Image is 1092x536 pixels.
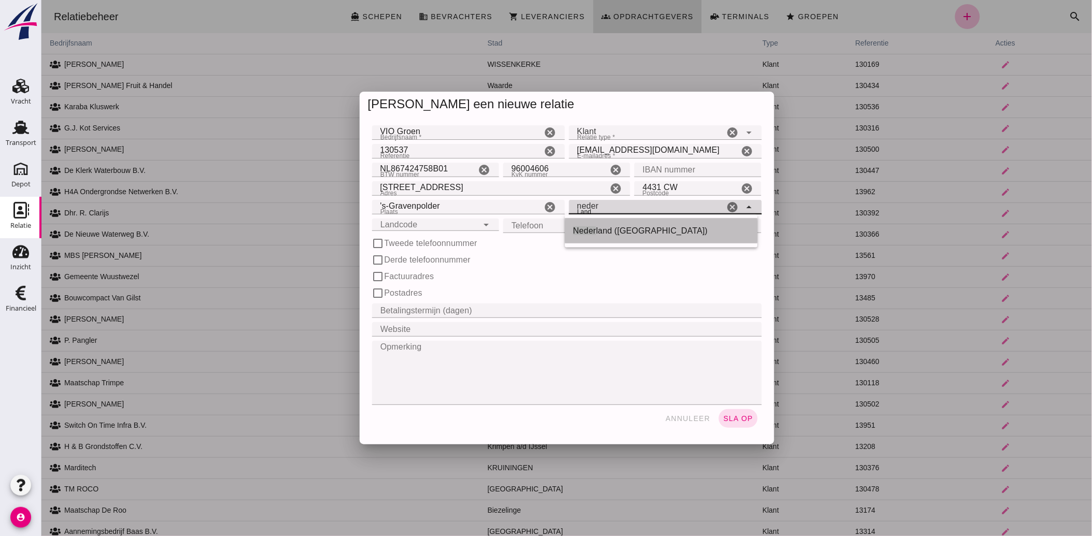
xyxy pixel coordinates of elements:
[555,226,666,235] span: land ([GEOGRAPHIC_DATA])
[503,145,515,157] i: Wis Referentie
[439,219,451,231] i: Open
[536,125,555,138] span: Klant
[685,126,698,139] i: Wis Relatie type *
[6,139,36,146] div: Transport
[327,97,533,111] span: [PERSON_NAME] een nieuwe relatie
[343,270,393,283] label: Factuuradres
[437,164,449,176] i: Wis BTW nummer
[10,264,31,270] div: Inzicht
[2,3,39,41] img: logo-small.a267ee39.svg
[11,98,31,105] div: Vracht
[619,409,673,428] button: annuleer
[343,254,430,266] label: Derde telefoonnummer
[568,182,580,195] i: Wis Adres
[623,414,669,423] span: annuleer
[532,226,555,235] span: Neder
[503,126,515,139] i: Wis Bedrijfsnaam *
[503,201,515,213] i: Wis Plaats
[568,164,580,176] i: Wis KvK nummer
[343,237,436,250] label: Tweede telefoonnummer
[702,201,714,213] i: Sluit
[11,181,31,187] div: Depot
[699,182,712,195] i: Wis Postcode
[702,126,714,139] i: arrow_drop_down
[343,287,381,299] label: Postadres
[682,414,712,423] span: sla op
[10,507,31,528] i: account_circle
[700,145,712,157] i: Wis E-mailadres *
[677,409,716,428] button: sla op
[6,305,36,312] div: Financieel
[10,222,31,229] div: Relatie
[685,201,698,213] i: Wis Land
